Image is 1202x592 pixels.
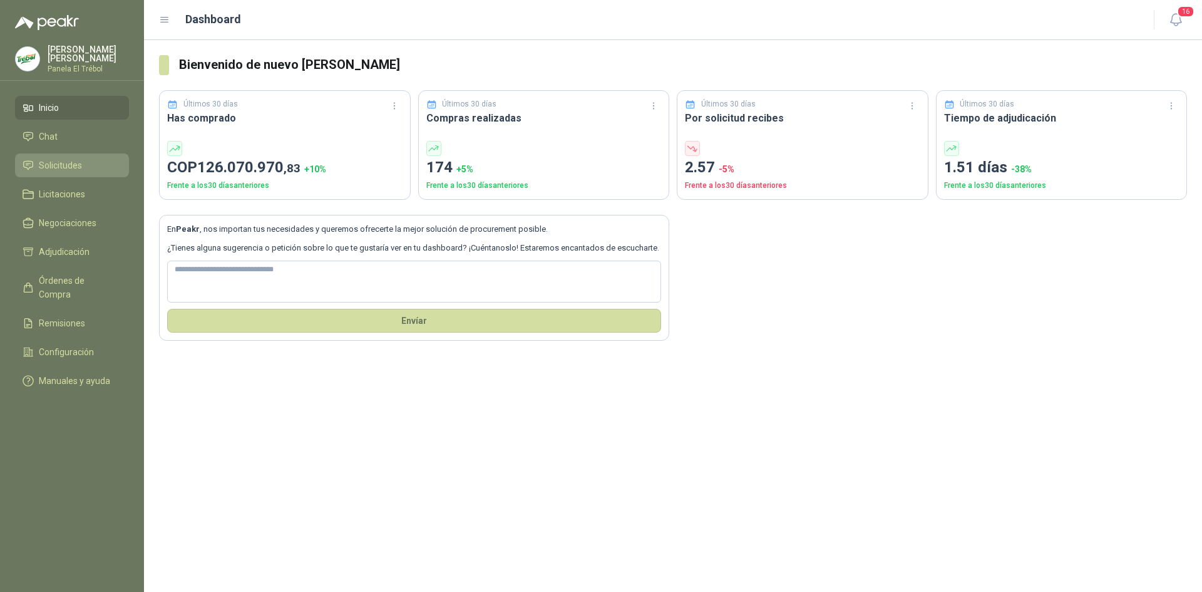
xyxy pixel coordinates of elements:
[167,156,403,180] p: COP
[15,240,129,264] a: Adjudicación
[944,156,1179,180] p: 1.51 días
[685,110,920,126] h3: Por solicitud recibes
[39,274,117,301] span: Órdenes de Compra
[167,180,403,192] p: Frente a los 30 días anteriores
[15,340,129,364] a: Configuración
[1011,164,1032,174] span: -38 %
[15,311,129,335] a: Remisiones
[176,224,200,234] b: Peakr
[15,153,129,177] a: Solicitudes
[944,180,1179,192] p: Frente a los 30 días anteriores
[48,65,129,73] p: Panela El Trébol
[442,98,496,110] p: Últimos 30 días
[426,110,662,126] h3: Compras realizadas
[197,158,300,176] span: 126.070.970
[167,110,403,126] h3: Has comprado
[167,309,661,333] button: Envíar
[39,101,59,115] span: Inicio
[39,374,110,388] span: Manuales y ayuda
[183,98,238,110] p: Últimos 30 días
[39,316,85,330] span: Remisiones
[719,164,734,174] span: -5 %
[39,345,94,359] span: Configuración
[15,96,129,120] a: Inicio
[48,45,129,63] p: [PERSON_NAME] [PERSON_NAME]
[167,223,661,236] p: En , nos importan tus necesidades y queremos ofrecerte la mejor solución de procurement posible.
[15,125,129,148] a: Chat
[1164,9,1187,31] button: 16
[185,11,241,28] h1: Dashboard
[15,211,129,235] a: Negociaciones
[16,47,39,71] img: Company Logo
[39,245,90,259] span: Adjudicación
[284,161,300,175] span: ,83
[701,98,756,110] p: Últimos 30 días
[960,98,1014,110] p: Últimos 30 días
[685,180,920,192] p: Frente a los 30 días anteriores
[39,216,96,230] span: Negociaciones
[944,110,1179,126] h3: Tiempo de adjudicación
[426,180,662,192] p: Frente a los 30 días anteriores
[15,369,129,393] a: Manuales y ayuda
[456,164,473,174] span: + 5 %
[426,156,662,180] p: 174
[15,269,129,306] a: Órdenes de Compra
[304,164,326,174] span: + 10 %
[685,156,920,180] p: 2.57
[15,182,129,206] a: Licitaciones
[39,130,58,143] span: Chat
[1177,6,1194,18] span: 16
[39,187,85,201] span: Licitaciones
[39,158,82,172] span: Solicitudes
[167,242,661,254] p: ¿Tienes alguna sugerencia o petición sobre lo que te gustaría ver en tu dashboard? ¡Cuéntanoslo! ...
[179,55,1187,75] h3: Bienvenido de nuevo [PERSON_NAME]
[15,15,79,30] img: Logo peakr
